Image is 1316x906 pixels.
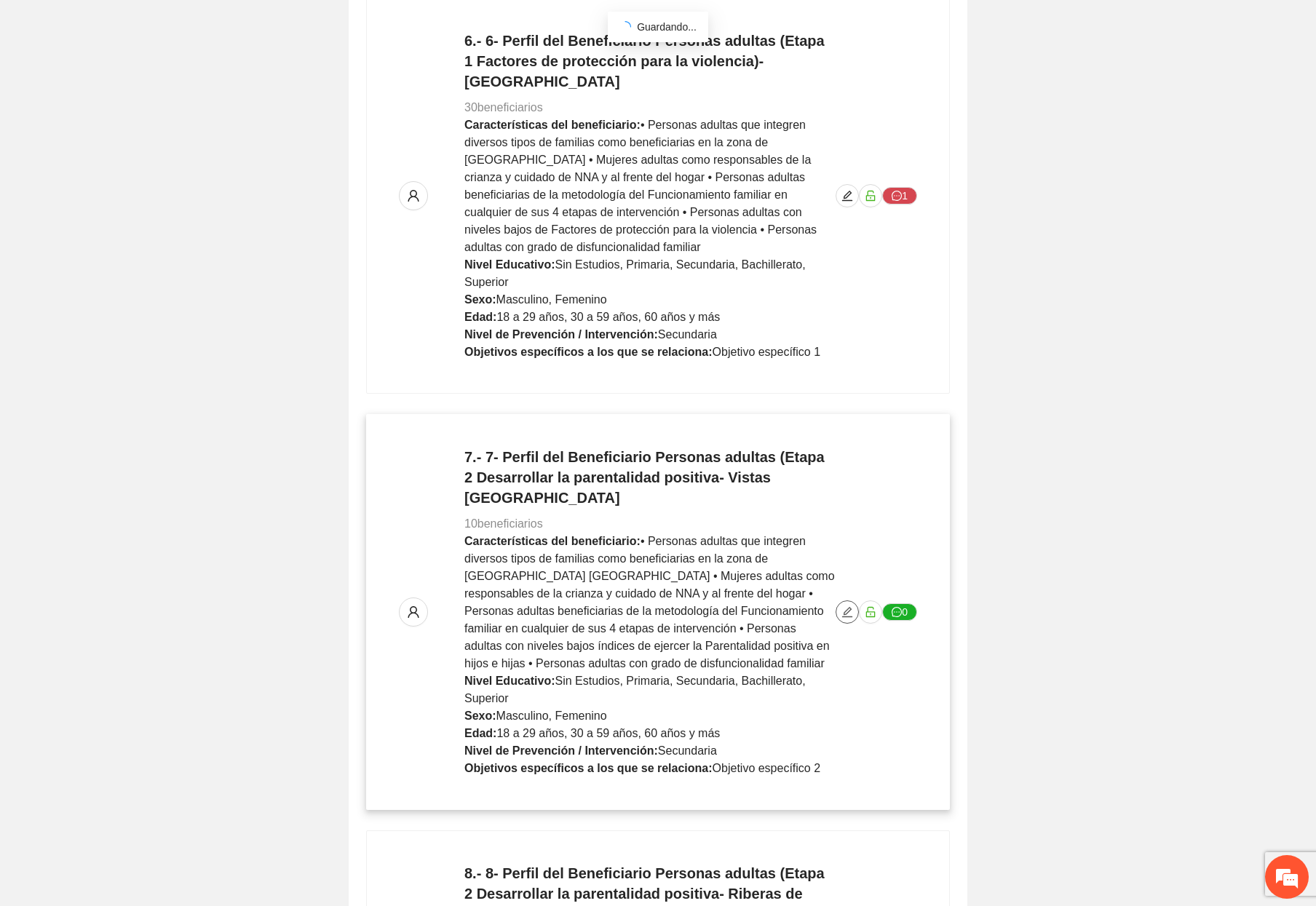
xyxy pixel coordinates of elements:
[713,346,821,358] span: Objetivo específico 1
[464,535,641,547] strong: Características del beneficiario:
[637,21,697,33] span: Guardando...
[399,597,428,627] button: user
[464,293,496,306] strong: Sexo:
[464,346,713,358] strong: Objetivos específicos a los que se relaciona:
[399,181,428,210] button: user
[836,606,858,618] span: edit
[464,258,555,271] strong: Nivel Educativo:
[836,600,859,624] button: edit
[76,74,245,93] div: Chatee con nosotros ahora
[464,710,496,722] strong: Sexo:
[464,328,658,341] strong: Nivel de Prevención / Intervención:
[496,311,720,323] span: 18 a 29 años, 30 a 59 años, 60 años y más
[7,397,277,448] textarea: Escriba su mensaje y pulse “Intro”
[84,194,201,341] span: Estamos en línea.
[617,19,633,35] span: loading
[496,710,607,722] span: Masculino, Femenino
[658,744,717,757] span: Secundaria
[836,190,858,202] span: edit
[496,293,607,306] span: Masculino, Femenino
[713,762,821,774] span: Objetivo específico 2
[464,31,836,92] h4: 6.- 6- Perfil del Beneficiario Personas adultas (Etapa 1 Factores de protección para la violencia...
[859,600,882,624] button: unlock
[464,744,658,757] strong: Nivel de Prevención / Intervención:
[464,675,555,687] strong: Nivel Educativo:
[464,517,543,530] span: 10 beneficiarios
[892,191,902,202] span: message
[464,675,806,704] span: Sin Estudios, Primaria, Secundaria, Bachillerato, Superior
[464,119,641,131] strong: Características del beneficiario:
[496,727,720,739] span: 18 a 29 años, 30 a 59 años, 60 años y más
[836,184,859,207] button: edit
[464,447,836,508] h4: 7.- 7- Perfil del Beneficiario Personas adultas (Etapa 2 Desarrollar la parentalidad positiva- Vi...
[464,119,817,253] span: • Personas adultas que integren diversos tipos de familias como beneficiarias en la zona de [GEOG...
[464,258,806,288] span: Sin Estudios, Primaria, Secundaria, Bachillerato, Superior
[860,606,881,618] span: unlock
[464,762,713,774] strong: Objetivos específicos a los que se relaciona:
[658,328,717,341] span: Secundaria
[464,727,496,739] strong: Edad:
[400,605,427,619] span: user
[464,101,543,114] span: 30 beneficiarios
[882,603,917,621] button: message0
[464,535,835,669] span: • Personas adultas que integren diversos tipos de familias como beneficiarias en la zona de [GEOG...
[464,311,496,323] strong: Edad:
[892,607,902,619] span: message
[860,190,881,202] span: unlock
[400,189,427,202] span: user
[239,7,274,42] div: Minimizar ventana de chat en vivo
[882,187,917,204] button: message1
[859,184,882,207] button: unlock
